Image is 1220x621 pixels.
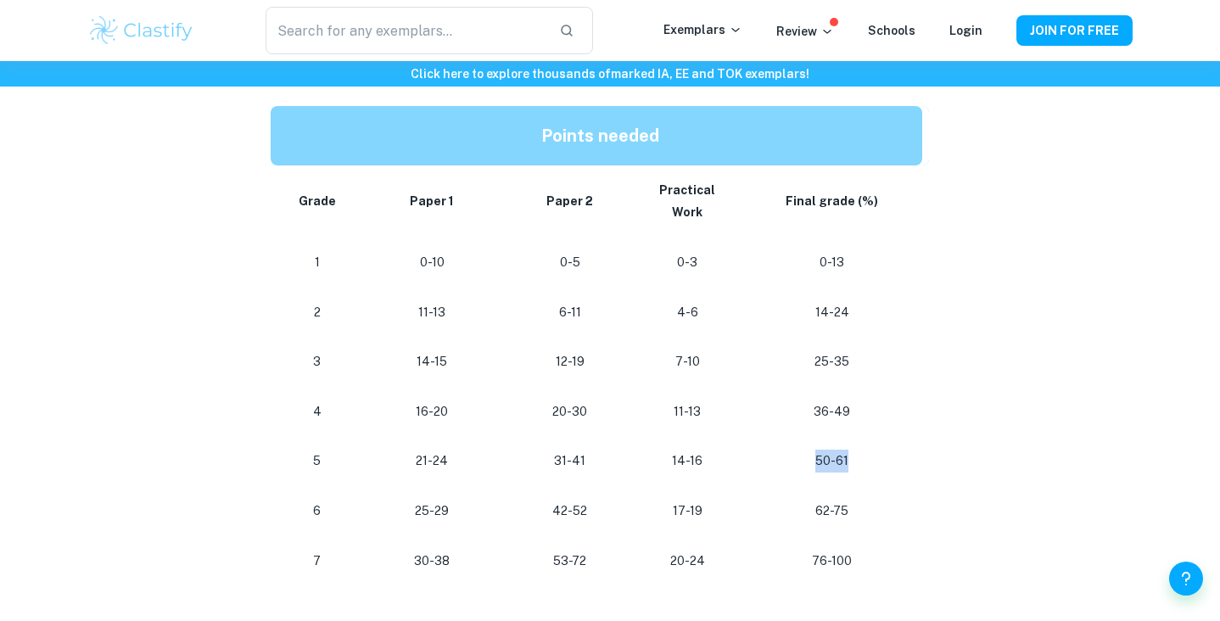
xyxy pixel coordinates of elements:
p: 0-10 [370,251,494,274]
p: 6 [291,500,343,523]
p: 0-13 [756,251,909,274]
p: 4 [291,400,343,423]
a: Login [949,24,982,37]
p: 14-16 [646,450,729,473]
p: 1 [291,251,343,274]
p: Review [776,22,834,41]
p: 5 [291,450,343,473]
p: 7 [291,550,343,573]
strong: Practical Work [659,183,715,220]
p: 4-6 [646,301,729,324]
p: Exemplars [663,20,742,39]
strong: Points needed [541,126,659,146]
p: 42-52 [521,500,618,523]
img: Clastify logo [87,14,195,48]
p: 50-61 [756,450,909,473]
strong: Grade [299,194,336,208]
p: 7-10 [646,350,729,373]
strong: Paper 2 [546,194,593,208]
p: 21-24 [370,450,494,473]
p: 0-5 [521,251,618,274]
p: 31-41 [521,450,618,473]
p: 11-13 [370,301,494,324]
strong: Paper 1 [410,194,454,208]
input: Search for any exemplars... [266,7,546,54]
p: 0-3 [646,251,729,274]
p: 20-30 [521,400,618,423]
strong: Final grade (%) [786,194,878,208]
p: 62-75 [756,500,909,523]
button: JOIN FOR FREE [1016,15,1133,46]
p: 16-20 [370,400,494,423]
p: 14-24 [756,301,909,324]
p: 3 [291,350,343,373]
p: 6-11 [521,301,618,324]
p: 17-19 [646,500,729,523]
p: 36-49 [756,400,909,423]
p: 30-38 [370,550,494,573]
p: 14-15 [370,350,494,373]
p: 53-72 [521,550,618,573]
p: 25-35 [756,350,909,373]
p: 76-100 [756,550,909,573]
p: 11-13 [646,400,729,423]
p: 12-19 [521,350,618,373]
h6: Click here to explore thousands of marked IA, EE and TOK exemplars ! [3,64,1217,83]
p: 20-24 [646,550,729,573]
a: Schools [868,24,915,37]
button: Help and Feedback [1169,562,1203,596]
p: 25-29 [370,500,494,523]
p: 2 [291,301,343,324]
